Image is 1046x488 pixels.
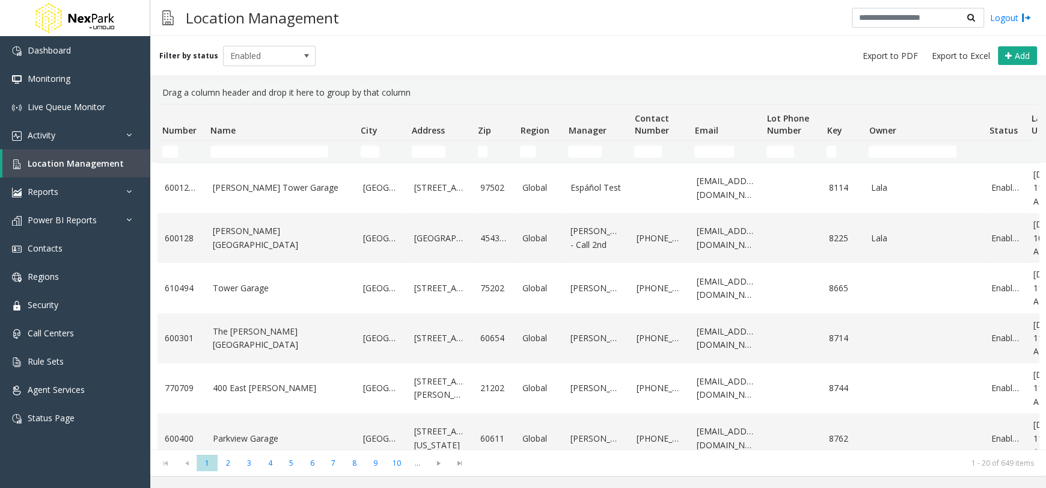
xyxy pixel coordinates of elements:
[28,73,70,84] span: Monitoring
[414,332,466,345] a: [STREET_ADDRESS]
[162,125,197,136] span: Number
[281,455,302,471] span: Page 5
[869,125,896,136] span: Owner
[12,301,22,310] img: 'icon'
[12,414,22,424] img: 'icon'
[363,282,400,295] a: [GEOGRAPHIC_DATA]
[2,149,150,178] a: Location Management
[478,125,491,136] span: Zip
[822,141,864,162] td: Key Filter
[990,11,1031,24] a: Logout
[150,104,1046,449] div: Data table
[766,113,809,136] span: Lot Phone Number
[570,381,622,395] a: [PERSON_NAME]
[159,51,218,61] label: Filter by status
[869,146,956,158] input: Owner Filter
[165,232,198,245] a: 600128
[522,282,556,295] a: Global
[12,103,22,113] img: 'icon'
[991,381,1019,395] a: Enabled
[522,332,556,345] a: Global
[28,299,58,310] span: Security
[165,282,198,295] a: 610494
[829,282,857,295] a: 8665
[206,141,356,162] td: Name Filter
[414,181,466,194] a: [STREET_ADDRESS]
[522,232,556,245] a: Global
[762,141,822,162] td: Lot Phone Number Filter
[428,455,449,472] span: Go to the next page
[864,141,984,162] td: Owner Filter
[568,146,602,158] input: Manager Filter
[697,375,754,402] a: [EMAIL_ADDRESS][DOMAIN_NAME]
[871,232,977,245] a: Lala
[637,381,682,395] a: [PHONE_NUMBER]
[480,282,508,295] a: 75202
[363,432,400,445] a: [GEOGRAPHIC_DATA]
[28,45,71,56] span: Dashboard
[210,146,328,158] input: Name Filter
[213,224,349,252] a: [PERSON_NAME][GEOGRAPHIC_DATA]
[932,50,990,62] span: Export to Excel
[991,432,1019,445] a: Enabled
[162,3,174,32] img: pageIcon
[12,75,22,84] img: 'icon'
[213,381,349,395] a: 400 East [PERSON_NAME]
[520,146,536,158] input: Region Filter
[522,181,556,194] a: Global
[302,455,323,471] span: Page 6
[412,125,445,136] span: Address
[1015,50,1030,61] span: Add
[361,125,378,136] span: City
[694,125,718,136] span: Email
[927,48,995,64] button: Export to Excel
[480,381,508,395] a: 21202
[634,146,662,158] input: Contact Number Filter
[361,146,379,158] input: City Filter
[213,325,349,352] a: The [PERSON_NAME][GEOGRAPHIC_DATA]
[634,113,668,136] span: Contact Number
[363,332,400,345] a: [GEOGRAPHIC_DATA]
[158,81,1039,104] div: Drag a column header and drop it here to group by that column
[356,141,407,162] td: City Filter
[28,327,74,339] span: Call Centers
[224,46,297,66] span: Enabled
[165,381,198,395] a: 770709
[827,125,842,136] span: Key
[697,175,754,202] a: [EMAIL_ADDRESS][DOMAIN_NAME]
[260,455,281,471] span: Page 4
[637,332,682,345] a: [PHONE_NUMBER]
[697,275,754,302] a: [EMAIL_ADDRESS][DOMAIN_NAME]
[12,244,22,254] img: 'icon'
[197,455,218,471] span: Page 1
[766,146,794,158] input: Lot Phone Number Filter
[570,332,622,345] a: [PERSON_NAME]
[12,357,22,367] img: 'icon'
[363,381,400,395] a: [GEOGRAPHIC_DATA]
[363,232,400,245] a: [GEOGRAPHIC_DATA]
[694,146,734,158] input: Email Filter
[991,332,1019,345] a: Enabled
[414,282,466,295] a: [STREET_ADDRESS]
[165,181,198,194] a: 60012811
[991,232,1019,245] a: Enabled
[829,381,857,395] a: 8744
[570,224,622,252] a: [PERSON_NAME] - Call 2nd
[637,232,682,245] a: [PHONE_NUMBER]
[407,455,428,471] span: Page 11
[478,146,488,158] input: Zip Filter
[991,181,1019,194] a: Enabled
[697,224,754,252] a: [EMAIL_ADDRESS][DOMAIN_NAME]
[12,386,22,395] img: 'icon'
[28,271,59,282] span: Regions
[522,432,556,445] a: Global
[180,3,345,32] h3: Location Management
[984,141,1026,162] td: Status Filter
[28,214,97,226] span: Power BI Reports
[218,455,239,471] span: Page 2
[480,332,508,345] a: 60654
[515,141,563,162] td: Region Filter
[829,332,857,345] a: 8714
[480,432,508,445] a: 60611
[12,131,22,141] img: 'icon'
